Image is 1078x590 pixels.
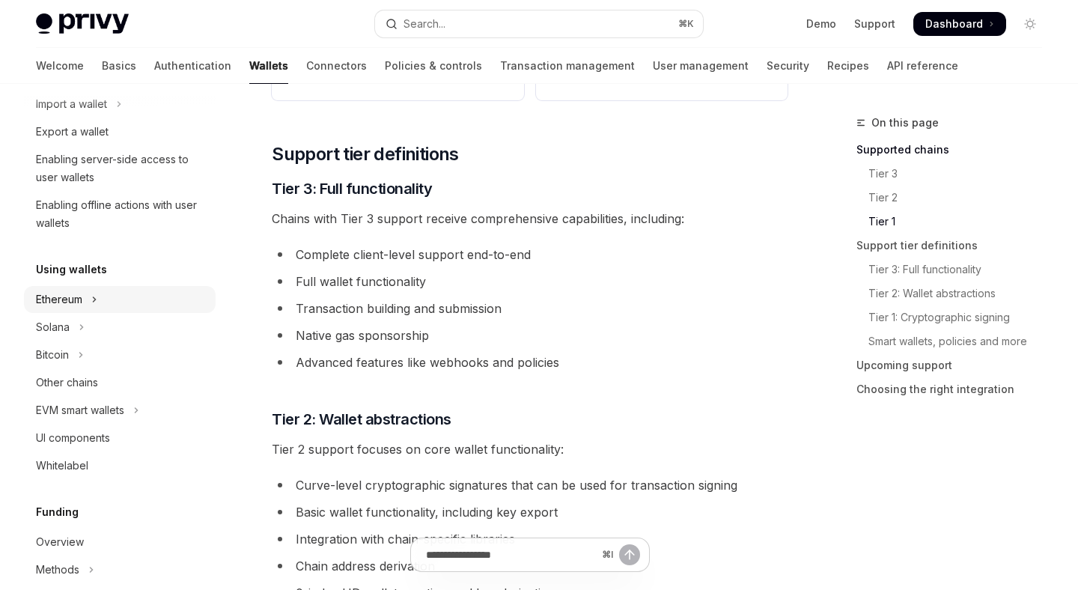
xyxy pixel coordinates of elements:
a: Tier 1: Cryptographic signing [856,305,1054,329]
a: Wallets [249,48,288,84]
a: Authentication [154,48,231,84]
button: Toggle EVM smart wallets section [24,397,216,424]
a: UI components [24,425,216,451]
li: Basic wallet functionality, including key export [272,502,788,523]
a: Transaction management [500,48,635,84]
li: Transaction building and submission [272,298,788,319]
button: Toggle dark mode [1018,12,1042,36]
div: UI components [36,429,110,447]
a: Security [767,48,809,84]
a: Upcoming support [856,353,1054,377]
button: Toggle Solana section [24,314,216,341]
span: Dashboard [925,16,983,31]
div: Search... [404,15,445,33]
a: Tier 2: Wallet abstractions [856,282,1054,305]
a: Overview [24,529,216,556]
a: Smart wallets, policies and more [856,329,1054,353]
li: Full wallet functionality [272,271,788,292]
div: Export a wallet [36,123,109,141]
span: Tier 2 support focuses on core wallet functionality: [272,439,788,460]
div: Enabling offline actions with user wallets [36,196,207,232]
a: Tier 3 [856,162,1054,186]
a: Enabling server-side access to user wallets [24,146,216,191]
button: Open search [375,10,702,37]
a: User management [653,48,749,84]
span: Tier 3: Full functionality [272,178,432,199]
a: Demo [806,16,836,31]
div: Ethereum [36,291,82,308]
a: Tier 3: Full functionality [856,258,1054,282]
img: light logo [36,13,129,34]
span: Support tier definitions [272,142,459,166]
a: Recipes [827,48,869,84]
div: Methods [36,561,79,579]
a: Welcome [36,48,84,84]
li: Advanced features like webhooks and policies [272,352,788,373]
a: API reference [887,48,958,84]
a: Connectors [306,48,367,84]
div: Other chains [36,374,98,392]
li: Native gas sponsorship [272,325,788,346]
a: Tier 2 [856,186,1054,210]
li: Curve-level cryptographic signatures that can be used for transaction signing [272,475,788,496]
span: On this page [871,114,939,132]
a: Supported chains [856,138,1054,162]
li: Complete client-level support end-to-end [272,244,788,265]
div: Enabling server-side access to user wallets [36,150,207,186]
h5: Using wallets [36,261,107,279]
a: Enabling offline actions with user wallets [24,192,216,237]
a: Tier 1 [856,210,1054,234]
button: Toggle Methods section [24,556,216,583]
h5: Funding [36,503,79,521]
a: Support tier definitions [856,234,1054,258]
a: Support [854,16,895,31]
button: Toggle Ethereum section [24,286,216,313]
a: Choosing the right integration [856,377,1054,401]
li: Integration with chain-specific libraries [272,529,788,550]
a: Export a wallet [24,118,216,145]
span: ⌘ K [678,18,694,30]
div: EVM smart wallets [36,401,124,419]
div: Overview [36,533,84,551]
a: Dashboard [913,12,1006,36]
a: Whitelabel [24,452,216,479]
div: Solana [36,318,70,336]
a: Basics [102,48,136,84]
div: Bitcoin [36,346,69,364]
button: Toggle Bitcoin section [24,341,216,368]
div: Whitelabel [36,457,88,475]
span: Tier 2: Wallet abstractions [272,409,451,430]
a: Policies & controls [385,48,482,84]
button: Send message [619,544,640,565]
span: Chains with Tier 3 support receive comprehensive capabilities, including: [272,208,788,229]
a: Other chains [24,369,216,396]
input: Ask a question... [426,538,596,571]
